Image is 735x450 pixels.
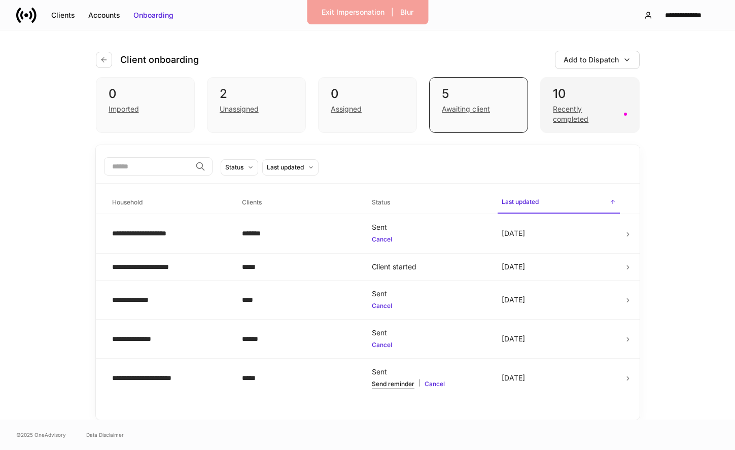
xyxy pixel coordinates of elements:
[133,10,173,20] div: Onboarding
[242,197,262,207] h6: Clients
[364,253,494,280] td: Client started
[372,328,485,338] div: Sent
[442,104,490,114] div: Awaiting client
[368,192,489,213] span: Status
[564,55,619,65] div: Add to Dispatch
[502,197,539,206] h6: Last updated
[315,4,391,20] button: Exit Impersonation
[238,192,360,213] span: Clients
[555,51,640,69] button: Add to Dispatch
[220,86,293,102] div: 2
[45,7,82,23] button: Clients
[540,77,639,133] div: 10Recently completed
[494,253,623,280] td: [DATE]
[109,86,182,102] div: 0
[220,104,259,114] div: Unassigned
[372,379,414,389] button: Send reminder
[400,7,413,17] div: Blur
[372,197,390,207] h6: Status
[82,7,127,23] button: Accounts
[331,104,362,114] div: Assigned
[221,159,258,176] button: Status
[109,104,139,114] div: Imported
[372,367,485,377] div: Sent
[262,159,319,176] button: Last updated
[494,319,623,358] td: [DATE]
[494,280,623,319] td: [DATE]
[372,222,485,232] div: Sent
[96,77,195,133] div: 0Imported
[51,10,75,20] div: Clients
[120,54,199,66] h4: Client onboarding
[372,340,392,350] button: Cancel
[442,86,515,102] div: 5
[331,86,404,102] div: 0
[372,234,392,245] button: Cancel
[318,77,417,133] div: 0Assigned
[394,4,420,20] button: Blur
[108,192,230,213] span: Household
[86,431,124,439] a: Data Disclaimer
[88,10,120,20] div: Accounts
[498,192,619,214] span: Last updated
[372,379,485,389] div: |
[425,379,445,389] button: Cancel
[494,214,623,253] td: [DATE]
[267,162,304,172] div: Last updated
[372,289,485,299] div: Sent
[372,301,392,311] button: Cancel
[127,7,180,23] button: Onboarding
[207,77,306,133] div: 2Unassigned
[553,104,617,124] div: Recently completed
[225,162,243,172] div: Status
[429,77,528,133] div: 5Awaiting client
[494,358,623,397] td: [DATE]
[553,86,626,102] div: 10
[322,7,384,17] div: Exit Impersonation
[16,431,66,439] span: © 2025 OneAdvisory
[112,197,143,207] h6: Household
